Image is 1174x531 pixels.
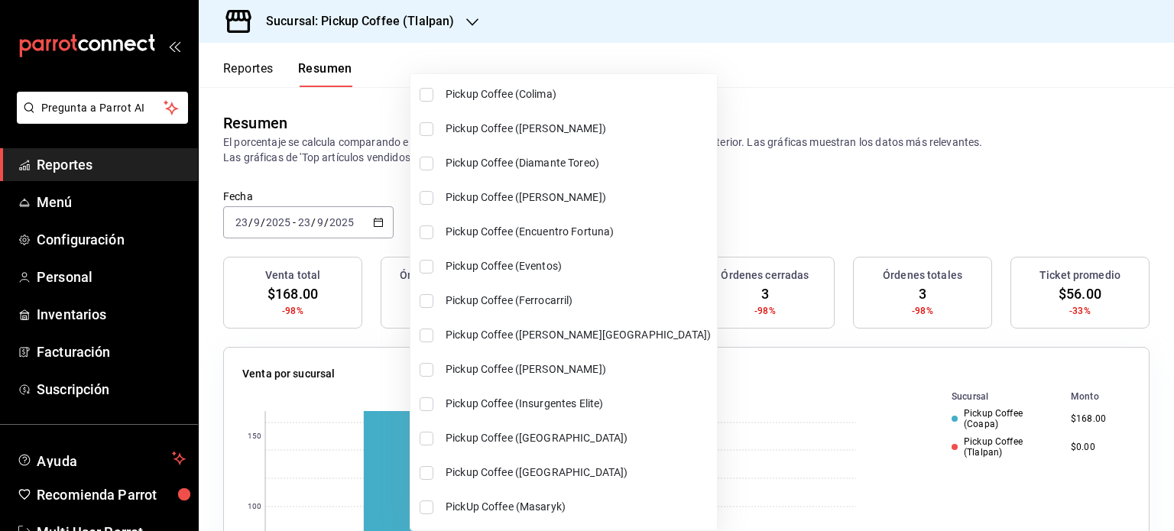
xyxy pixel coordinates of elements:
span: Pickup Coffee ([PERSON_NAME][GEOGRAPHIC_DATA]) [446,327,711,343]
span: Pickup Coffee (Eventos) [446,258,711,274]
span: Pickup Coffee (Colima) [446,86,711,102]
span: Pickup Coffee (Ferrocarril) [446,293,711,309]
span: Pickup Coffee (Encuentro Fortuna) [446,224,711,240]
span: Pickup Coffee ([GEOGRAPHIC_DATA]) [446,430,711,446]
span: Pickup Coffee ([PERSON_NAME]) [446,361,711,377]
span: PickUp Coffee (Masaryk) [446,499,711,515]
span: Pickup Coffee (Diamante Toreo) [446,155,711,171]
span: Pickup Coffee ([GEOGRAPHIC_DATA]) [446,465,711,481]
span: Pickup Coffee (Insurgentes Elite) [446,396,711,412]
span: Pickup Coffee ([PERSON_NAME]) [446,121,711,137]
span: Pickup Coffee ([PERSON_NAME]) [446,189,711,206]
